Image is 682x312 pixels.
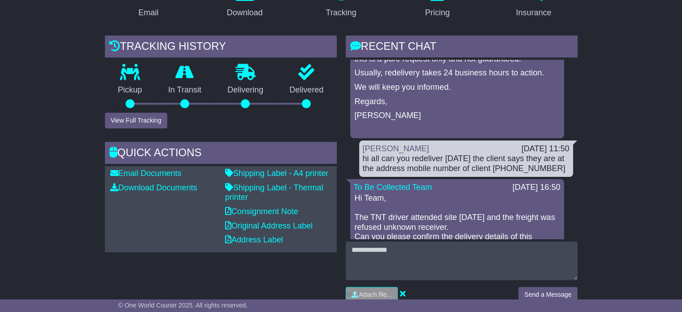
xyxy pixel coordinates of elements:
div: Download [227,7,263,19]
div: Insurance [516,7,552,19]
a: Original Address Label [225,221,313,230]
p: Regards, [355,97,560,107]
p: [PERSON_NAME] [355,111,560,121]
button: Send a Message [518,287,577,303]
p: Usually, redelivery takes 24 business hours to action. [355,68,560,78]
a: Email Documents [110,169,182,178]
a: Consignment Note [225,207,298,216]
p: In Transit [155,85,214,95]
p: Delivering [214,85,276,95]
a: [PERSON_NAME] [363,144,429,153]
p: Hi Team, The TNT driver attended site [DATE] and the freight was refused unknown receiver. Can yo... [355,193,560,281]
a: Address Label [225,235,283,244]
a: Shipping Label - Thermal printer [225,183,323,202]
div: [DATE] 11:50 [521,144,569,154]
div: [DATE] 16:50 [513,183,560,193]
a: Shipping Label - A4 printer [225,169,328,178]
a: Download Documents [110,183,197,192]
p: Pickup [105,85,155,95]
div: Tracking [326,7,356,19]
button: View Full Tracking [105,113,167,128]
p: We will keep you informed. [355,83,560,92]
div: Tracking history [105,35,337,60]
p: Delivered [276,85,336,95]
div: Pricing [425,7,450,19]
span: © One World Courier 2025. All rights reserved. [118,302,248,309]
div: Email [138,7,158,19]
div: RECENT CHAT [346,35,578,60]
div: Quick Actions [105,142,337,166]
a: To Be Collected Team [354,183,432,192]
div: hi all can you redeliver [DATE] the client says they are at the address mobile number of client [... [363,154,569,173]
